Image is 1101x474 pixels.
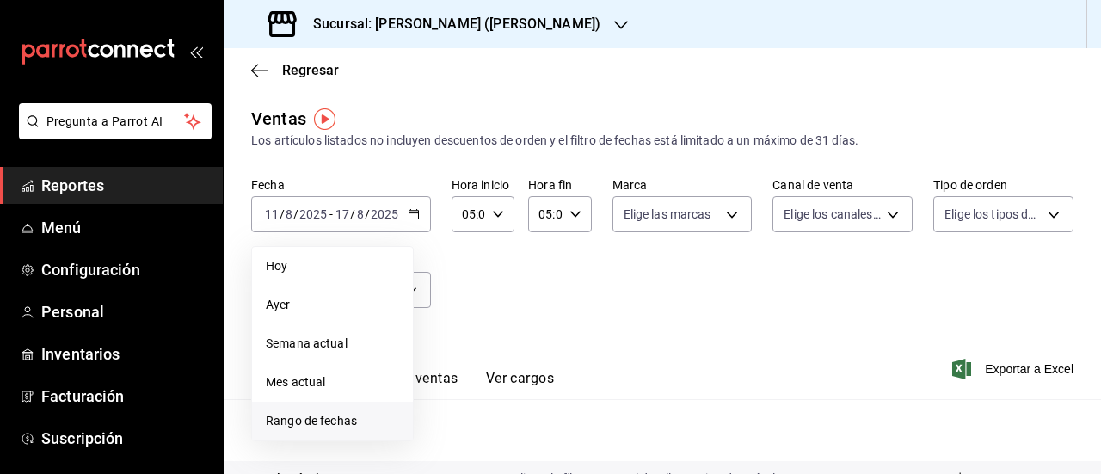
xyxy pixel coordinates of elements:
[370,207,399,221] input: ----
[41,174,209,197] span: Reportes
[41,385,209,408] span: Facturación
[452,179,514,191] label: Hora inicio
[41,258,209,281] span: Configuración
[391,370,458,399] button: Ver ventas
[612,179,753,191] label: Marca
[266,257,399,275] span: Hoy
[41,216,209,239] span: Menú
[189,45,203,58] button: open_drawer_menu
[933,179,1073,191] label: Tipo de orden
[41,342,209,366] span: Inventarios
[486,370,555,399] button: Ver cargos
[41,300,209,323] span: Personal
[282,62,339,78] span: Regresar
[285,207,293,221] input: --
[335,207,350,221] input: --
[624,206,711,223] span: Elige las marcas
[251,420,1073,440] p: Resumen
[264,207,280,221] input: --
[266,412,399,430] span: Rango de fechas
[41,427,209,450] span: Suscripción
[356,207,365,221] input: --
[19,103,212,139] button: Pregunta a Parrot AI
[314,108,335,130] img: Tooltip marker
[784,206,881,223] span: Elige los canales de venta
[12,125,212,143] a: Pregunta a Parrot AI
[46,113,185,131] span: Pregunta a Parrot AI
[350,207,355,221] span: /
[329,207,333,221] span: -
[293,207,298,221] span: /
[266,373,399,391] span: Mes actual
[266,335,399,353] span: Semana actual
[956,359,1073,379] button: Exportar a Excel
[251,132,1073,150] div: Los artículos listados no incluyen descuentos de orden y el filtro de fechas está limitado a un m...
[299,14,600,34] h3: Sucursal: [PERSON_NAME] ([PERSON_NAME])
[528,179,591,191] label: Hora fin
[279,370,554,399] div: navigation tabs
[266,296,399,314] span: Ayer
[251,179,431,191] label: Fecha
[365,207,370,221] span: /
[944,206,1042,223] span: Elige los tipos de orden
[280,207,285,221] span: /
[772,179,913,191] label: Canal de venta
[298,207,328,221] input: ----
[251,106,306,132] div: Ventas
[251,62,339,78] button: Regresar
